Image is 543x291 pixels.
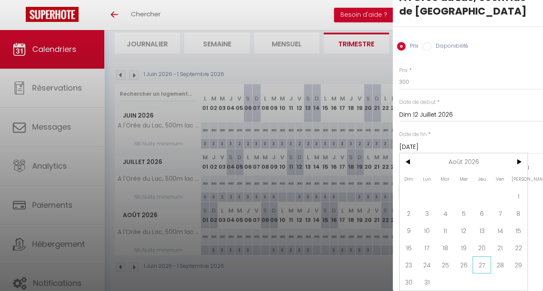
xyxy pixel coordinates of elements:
[436,239,455,256] span: 18
[509,256,528,273] span: 29
[400,170,418,188] span: Dim
[399,67,408,75] label: Prix
[400,153,418,170] span: <
[431,42,468,52] label: Disponibilité
[509,205,528,222] span: 8
[455,205,473,222] span: 5
[491,170,510,188] span: Ven
[473,170,491,188] span: Jeu
[436,170,455,188] span: Mar
[418,273,437,291] span: 31
[473,222,491,239] span: 13
[473,256,491,273] span: 27
[491,239,510,256] span: 21
[455,239,473,256] span: 19
[509,239,528,256] span: 22
[418,170,437,188] span: Lun
[418,153,510,170] span: Août 2026
[436,222,455,239] span: 11
[455,170,473,188] span: Mer
[509,222,528,239] span: 15
[400,222,418,239] span: 9
[7,3,33,29] button: Ouvrir le widget de chat LiveChat
[400,205,418,222] span: 2
[400,256,418,273] span: 23
[400,239,418,256] span: 16
[418,205,437,222] span: 3
[473,239,491,256] span: 20
[491,222,510,239] span: 14
[473,205,491,222] span: 6
[399,98,436,106] label: Date de début
[509,153,528,170] span: >
[509,188,528,205] span: 1
[418,256,437,273] span: 24
[400,273,418,291] span: 30
[455,222,473,239] span: 12
[509,170,528,188] span: [PERSON_NAME]
[491,205,510,222] span: 7
[406,42,419,52] label: Prix
[418,239,437,256] span: 17
[491,256,510,273] span: 28
[436,205,455,222] span: 4
[455,256,473,273] span: 26
[418,222,437,239] span: 10
[399,130,427,139] label: Date de fin
[436,256,455,273] span: 25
